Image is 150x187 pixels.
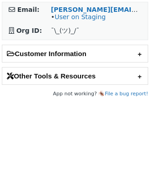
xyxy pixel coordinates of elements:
[2,68,148,84] h2: Other Tools & Resources
[105,91,148,97] a: File a bug report!
[51,27,79,34] span: ¯\_(ツ)_/¯
[2,89,148,99] footer: App not working? 🪳
[54,13,106,21] a: User on Staging
[2,45,148,62] h2: Customer Information
[16,27,42,34] strong: Org ID:
[51,13,106,21] span: •
[17,6,40,13] strong: Email:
